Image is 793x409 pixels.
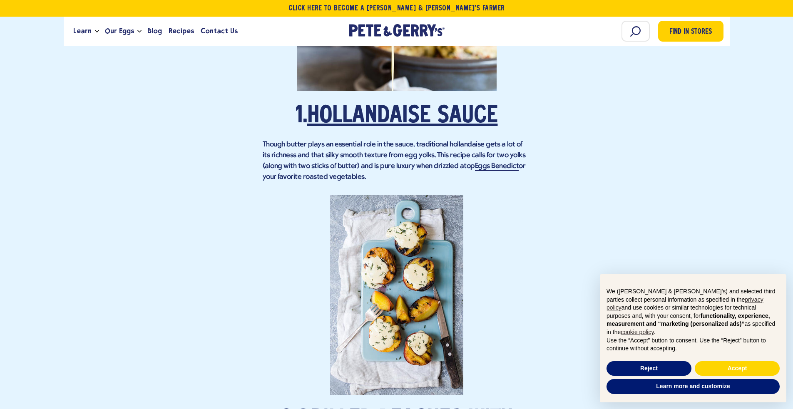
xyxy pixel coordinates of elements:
[621,329,654,335] a: cookie policy
[263,104,531,129] h2: 1.
[669,27,712,38] span: Find in Stores
[197,20,241,42] a: Contact Us
[695,361,780,376] button: Accept
[73,26,92,36] span: Learn
[102,20,137,42] a: Our Eggs
[607,361,691,376] button: Reject
[593,268,793,409] div: Notice
[475,162,519,171] a: Eggs Benedict
[169,26,194,36] span: Recipes
[144,20,165,42] a: Blog
[607,337,780,353] p: Use the “Accept” button to consent. Use the “Reject” button to continue without accepting.
[201,26,238,36] span: Contact Us
[607,288,780,337] p: We ([PERSON_NAME] & [PERSON_NAME]'s) and selected third parties collect personal information as s...
[137,30,142,33] button: Open the dropdown menu for Our Eggs
[307,105,498,128] a: Hollandaise Sauce
[607,379,780,394] button: Learn more and customize
[70,20,95,42] a: Learn
[165,20,197,42] a: Recipes
[105,26,134,36] span: Our Eggs
[95,30,99,33] button: Open the dropdown menu for Learn
[263,139,531,183] p: Though butter plays an essential role in the sauce, traditional hollandaise gets a lot of its ric...
[658,21,723,42] a: Find in Stores
[621,21,650,42] input: Search
[147,26,162,36] span: Blog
